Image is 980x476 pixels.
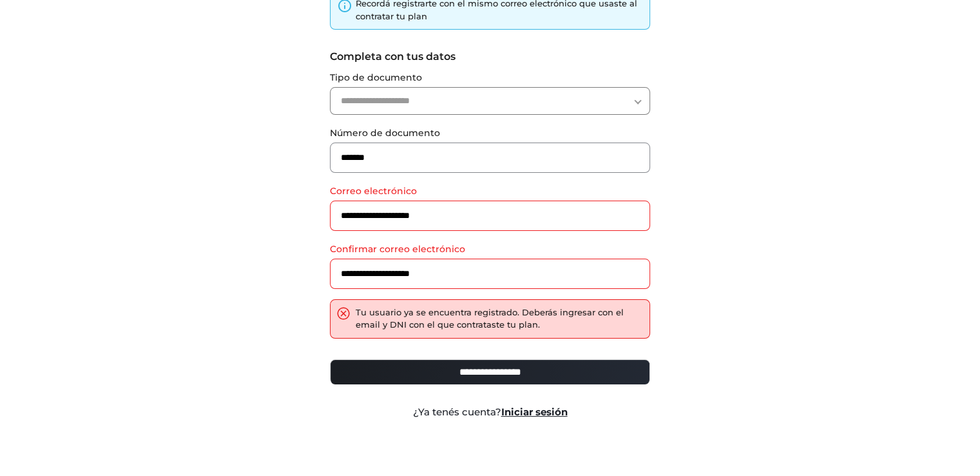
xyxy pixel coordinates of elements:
label: Número de documento [330,126,650,140]
label: Completa con tus datos [330,49,650,64]
div: ¿Ya tenés cuenta? [320,405,660,420]
label: Correo electrónico [330,184,650,198]
div: Tu usuario ya se encuentra registrado. Deberás ingresar con el email y DNI con el que contrataste... [356,306,643,332]
label: Confirmar correo electrónico [330,243,650,256]
label: Tipo de documento [330,71,650,84]
a: Iniciar sesión [501,406,568,418]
